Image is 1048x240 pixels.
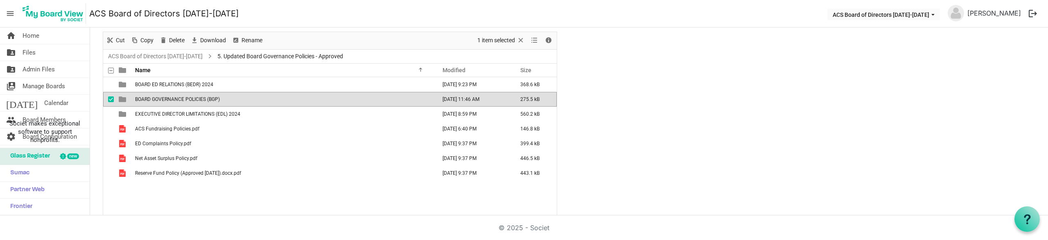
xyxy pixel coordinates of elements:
[23,112,66,128] span: Board Members
[103,32,128,49] div: Cut
[6,27,16,44] span: home
[135,111,240,117] span: EXECUTIVE DIRECTOR LIMITATIONS (EDL) 2024
[106,51,204,62] a: ACS Board of Directors [DATE]-[DATE]
[6,148,50,165] span: Glass Register
[133,107,434,121] td: EXECUTIVE DIRECTOR LIMITATIONS (EDL) 2024 is template cell column header Name
[229,32,265,49] div: Rename
[230,35,264,46] button: Rename
[158,35,186,46] button: Delete
[499,224,549,232] a: © 2025 - Societ
[520,67,531,73] span: Size
[6,61,16,78] span: folder_shared
[133,151,434,166] td: Net Asset Surplus Policy.pdf is template cell column header Name
[114,121,133,136] td: is template cell column header type
[6,44,16,61] span: folder_shared
[4,119,86,144] span: Societ makes exceptional software to support nonprofits.
[434,151,512,166] td: May 20, 2022 9:37 PM column header Modified
[1024,5,1041,22] button: logout
[20,3,86,24] img: My Board View Logo
[103,77,114,92] td: checkbox
[135,155,197,161] span: Net Asset Surplus Policy.pdf
[133,121,434,136] td: ACS Fundraising Policies.pdf is template cell column header Name
[512,107,557,121] td: 560.2 kB is template cell column header Size
[477,35,516,46] span: 1 item selected
[434,121,512,136] td: April 28, 2023 6:40 PM column header Modified
[23,44,36,61] span: Files
[512,166,557,181] td: 443.1 kB is template cell column header Size
[241,35,263,46] span: Rename
[512,77,557,92] td: 368.6 kB is template cell column header Size
[103,151,114,166] td: checkbox
[67,153,79,159] div: new
[114,136,133,151] td: is template cell column header type
[128,32,156,49] div: Copy
[114,166,133,181] td: is template cell column header type
[115,35,126,46] span: Cut
[443,67,465,73] span: Modified
[89,5,239,22] a: ACS Board of Directors [DATE]-[DATE]
[133,77,434,92] td: BOARD ED RELATIONS (BEDR) 2024 is template cell column header Name
[103,92,114,107] td: checkbox
[129,35,155,46] button: Copy
[6,78,16,94] span: switch_account
[6,182,45,198] span: Partner Web
[114,151,133,166] td: is template cell column header type
[114,107,133,121] td: is template cell column header type
[434,92,512,107] td: May 17, 2022 11:46 AM column header Modified
[103,166,114,181] td: checkbox
[512,136,557,151] td: 399.4 kB is template cell column header Size
[187,32,229,49] div: Download
[156,32,187,49] div: Delete
[434,166,512,181] td: May 20, 2022 9:37 PM column header Modified
[542,32,556,49] div: Details
[133,166,434,181] td: Reserve Fund Policy (Approved March 2021).docx.pdf is template cell column header Name
[434,107,512,121] td: March 27, 2025 8:59 PM column header Modified
[6,112,16,128] span: people
[512,92,557,107] td: 275.5 kB is template cell column header Size
[135,82,213,87] span: BOARD ED RELATIONS (BEDR) 2024
[528,32,542,49] div: View
[103,107,114,121] td: checkbox
[20,3,89,24] a: My Board View Logo
[23,78,65,94] span: Manage Boards
[2,6,18,21] span: menu
[216,51,345,62] span: 5. Updated Board Governance Policies - Approved
[827,9,940,20] button: ACS Board of Directors 2024-2025 dropdownbutton
[476,35,526,46] button: Selection
[474,32,528,49] div: Clear selection
[44,95,68,111] span: Calendar
[135,96,220,102] span: BOARD GOVERNANCE POLICIES (BGP)
[199,35,227,46] span: Download
[434,77,512,92] td: March 27, 2025 9:23 PM column header Modified
[6,165,29,181] span: Sumac
[103,136,114,151] td: checkbox
[114,92,133,107] td: is template cell column header type
[135,67,151,73] span: Name
[133,92,434,107] td: BOARD GOVERNANCE POLICIES (BGP) is template cell column header Name
[512,151,557,166] td: 446.5 kB is template cell column header Size
[948,5,964,21] img: no-profile-picture.svg
[23,61,55,78] span: Admin Files
[168,35,185,46] span: Delete
[434,136,512,151] td: May 20, 2022 9:37 PM column header Modified
[105,35,126,46] button: Cut
[6,95,38,111] span: [DATE]
[135,141,191,146] span: ED Complaints Policy.pdf
[543,35,554,46] button: Details
[135,170,241,176] span: Reserve Fund Policy (Approved [DATE]).docx.pdf
[189,35,228,46] button: Download
[140,35,154,46] span: Copy
[512,121,557,136] td: 146.8 kB is template cell column header Size
[133,136,434,151] td: ED Complaints Policy.pdf is template cell column header Name
[6,199,32,215] span: Frontier
[964,5,1024,21] a: [PERSON_NAME]
[103,121,114,136] td: checkbox
[135,126,199,132] span: ACS Fundraising Policies.pdf
[114,77,133,92] td: is template cell column header type
[23,27,39,44] span: Home
[529,35,539,46] button: View dropdownbutton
